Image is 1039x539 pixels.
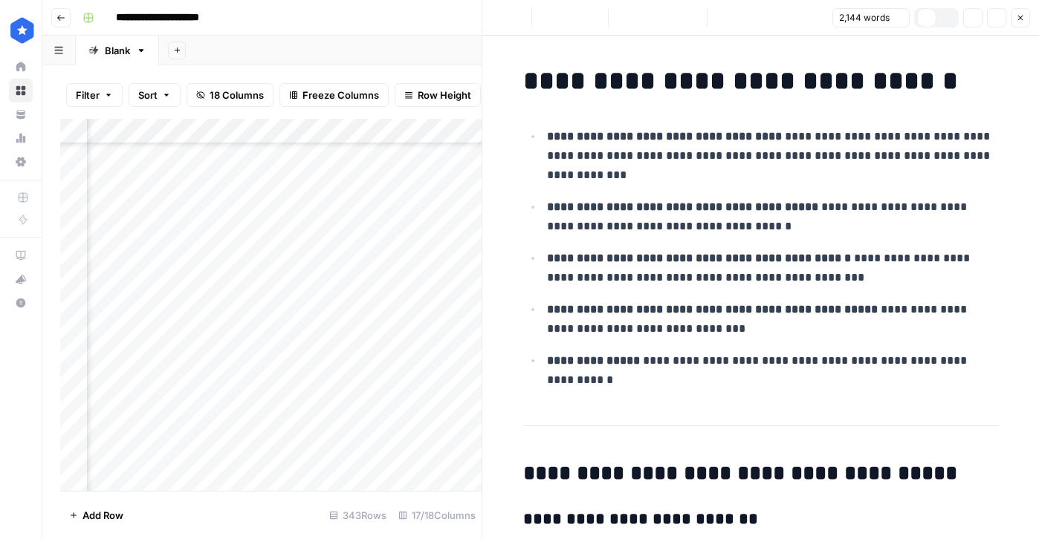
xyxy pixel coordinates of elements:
a: Browse [9,79,33,102]
a: Settings [9,150,33,174]
div: Blank [105,43,130,58]
button: Freeze Columns [279,83,389,107]
button: Sort [129,83,181,107]
a: AirOps Academy [9,244,33,267]
button: Add Row [60,503,132,527]
span: Filter [76,88,100,102]
button: 18 Columns [187,83,273,107]
button: Row Height [395,83,481,107]
div: 343 Rows [323,503,392,527]
div: What's new? [10,268,32,290]
div: 17/18 Columns [392,503,482,527]
span: Row Height [418,88,471,102]
button: Workspace: ConsumerAffairs [9,12,33,49]
span: Sort [138,88,158,102]
button: Help + Support [9,291,33,315]
a: Home [9,55,33,79]
a: Your Data [9,102,33,126]
img: ConsumerAffairs Logo [9,17,36,44]
button: What's new? [9,267,33,291]
a: Blank [76,36,159,65]
span: Add Row [82,508,123,523]
span: Freeze Columns [302,88,379,102]
span: 18 Columns [210,88,264,102]
button: Filter [66,83,123,107]
span: 2,144 words [839,11,890,24]
a: Usage [9,126,33,150]
button: 2,144 words [832,8,910,27]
